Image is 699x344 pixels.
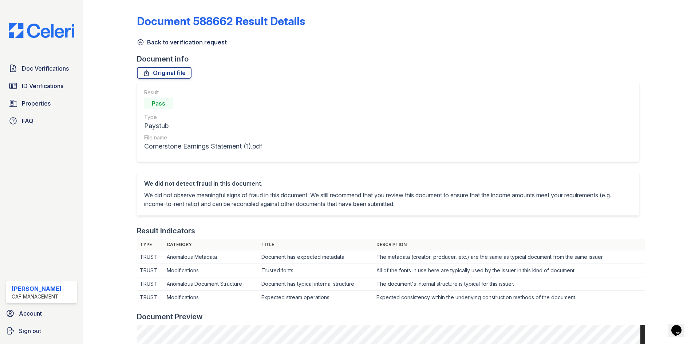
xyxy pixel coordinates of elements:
div: We did not detect fraud in this document. [144,179,632,188]
span: FAQ [22,116,33,125]
td: The metadata (creator, producer, etc.) are the same as typical document from the same issuer. [374,250,645,264]
th: Type [137,239,164,250]
div: Result [144,89,262,96]
div: Document Preview [137,312,203,322]
td: Document has typical internal structure [258,277,374,291]
span: Doc Verifications [22,64,69,73]
td: Anomalous Metadata [164,250,258,264]
div: Document info [137,54,645,64]
div: File name [144,134,262,141]
th: Title [258,239,374,250]
a: Original file [137,67,191,79]
a: Back to verification request [137,38,227,47]
iframe: chat widget [668,315,692,337]
div: CAF Management [12,293,62,300]
a: FAQ [6,114,77,128]
td: Expected stream operations [258,291,374,304]
a: Account [3,306,80,321]
td: The document's internal structure is typical for this issuer. [374,277,645,291]
a: ID Verifications [6,79,77,93]
div: Type [144,114,262,121]
div: Paystub [144,121,262,131]
td: Anomalous Document Structure [164,277,258,291]
span: ID Verifications [22,82,63,90]
span: Sign out [19,327,41,335]
td: All of the fonts in use here are typically used by the issuer in this kind of document. [374,264,645,277]
div: Cornerstone Earnings Statement (1).pdf [144,141,262,151]
td: TRUST [137,277,164,291]
span: Account [19,309,42,318]
div: [PERSON_NAME] [12,284,62,293]
td: Modifications [164,264,258,277]
td: Modifications [164,291,258,304]
td: Document has expected metadata [258,250,374,264]
td: Expected consistency within the underlying construction methods of the document. [374,291,645,304]
a: Document 588662 Result Details [137,15,305,28]
a: Doc Verifications [6,61,77,76]
td: TRUST [137,291,164,304]
a: Sign out [3,324,80,338]
a: Properties [6,96,77,111]
th: Description [374,239,645,250]
div: Pass [144,98,173,109]
td: TRUST [137,264,164,277]
td: Trusted fonts [258,264,374,277]
td: TRUST [137,250,164,264]
th: Category [164,239,258,250]
span: Properties [22,99,51,108]
div: Result Indicators [137,226,195,236]
p: We did not observe meaningful signs of fraud in this document. We still recommend that you review... [144,191,632,208]
img: CE_Logo_Blue-a8612792a0a2168367f1c8372b55b34899dd931a85d93a1a3d3e32e68fde9ad4.png [3,23,80,38]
